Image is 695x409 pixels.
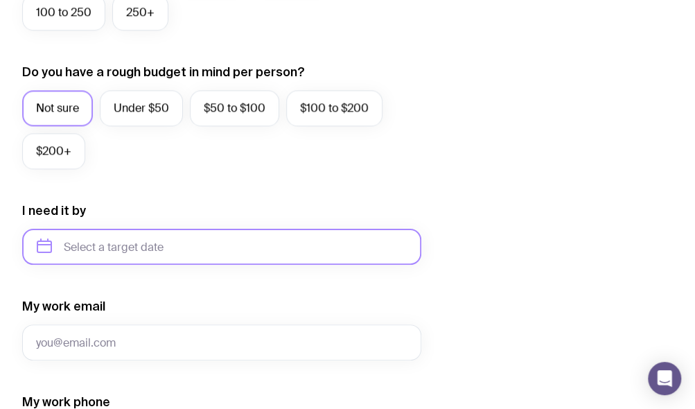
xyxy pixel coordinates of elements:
[648,362,681,395] div: Open Intercom Messenger
[22,229,421,265] input: Select a target date
[22,298,105,315] label: My work email
[22,202,86,219] label: I need it by
[100,90,183,126] label: Under $50
[22,90,93,126] label: Not sure
[286,90,382,126] label: $100 to $200
[22,324,421,360] input: you@email.com
[22,64,305,80] label: Do you have a rough budget in mind per person?
[190,90,279,126] label: $50 to $100
[22,133,85,169] label: $200+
